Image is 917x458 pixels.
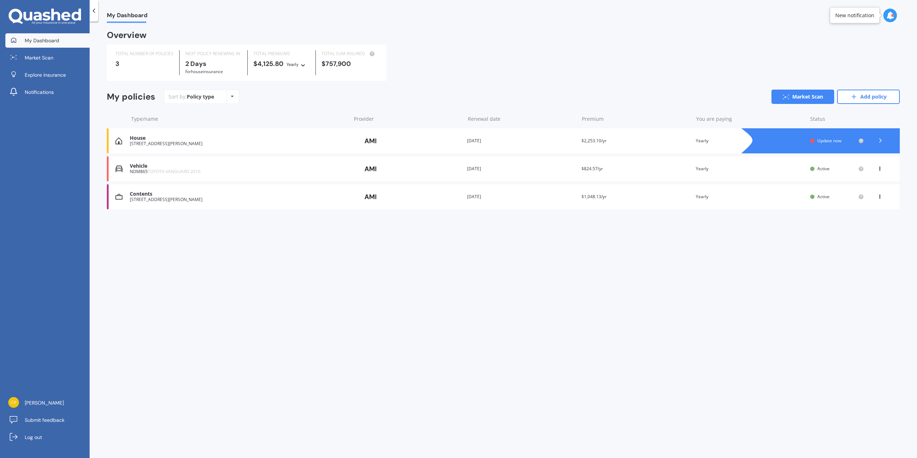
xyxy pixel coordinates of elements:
[25,71,66,78] span: Explore insurance
[771,90,834,104] a: Market Scan
[187,93,214,100] div: Policy type
[835,12,874,19] div: New notification
[130,135,347,141] div: House
[5,430,90,444] a: Log out
[5,396,90,410] a: [PERSON_NAME]
[5,33,90,48] a: My Dashboard
[353,162,389,176] img: AMI
[107,32,147,39] div: Overview
[8,397,19,408] img: 56de81fa24b3e5dda89ce6b029cc242f
[115,193,123,200] img: Contents
[354,115,462,123] div: Provider
[107,92,155,102] div: My policies
[185,68,223,75] span: for House insurance
[253,60,310,68] div: $4,125.80
[130,191,347,197] div: Contents
[5,413,90,427] a: Submit feedback
[837,90,900,104] a: Add policy
[130,163,347,169] div: Vehicle
[817,166,830,172] span: Active
[115,50,174,57] div: TOTAL NUMBER OF POLICIES
[582,115,690,123] div: Premium
[5,85,90,99] a: Notifications
[5,51,90,65] a: Market Scan
[185,50,242,57] div: NEXT POLICY RENEWING IN
[581,138,607,144] span: $2,253.10/yr
[696,165,804,172] div: Yearly
[581,194,607,200] span: $1,048.13/yr
[467,165,576,172] div: [DATE]
[353,190,389,204] img: AMI
[25,37,59,44] span: My Dashboard
[25,416,65,424] span: Submit feedback
[25,54,53,61] span: Market Scan
[467,137,576,144] div: [DATE]
[696,115,804,123] div: You are paying
[286,61,299,68] div: Yearly
[25,399,64,406] span: [PERSON_NAME]
[353,134,389,148] img: AMI
[168,93,214,100] div: Sort by:
[130,169,347,174] div: NDM865
[817,138,841,144] span: Update now
[5,68,90,82] a: Explore insurance
[322,50,378,57] div: TOTAL SUM INSURED
[25,434,42,441] span: Log out
[817,194,830,200] span: Active
[468,115,576,123] div: Renewal date
[696,137,804,144] div: Yearly
[131,115,348,123] div: Type/name
[148,168,200,175] span: TOYOTA VANGUARD 2010
[130,197,347,202] div: [STREET_ADDRESS][PERSON_NAME]
[810,115,864,123] div: Status
[581,166,603,172] span: $824.57/yr
[115,165,123,172] img: Vehicle
[253,50,310,57] div: TOTAL PREMIUMS
[696,193,804,200] div: Yearly
[107,12,147,22] span: My Dashboard
[25,89,54,96] span: Notifications
[115,137,122,144] img: House
[467,193,576,200] div: [DATE]
[115,60,174,67] div: 3
[185,59,206,68] b: 2 Days
[322,60,378,67] div: $757,900
[130,141,347,146] div: [STREET_ADDRESS][PERSON_NAME]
